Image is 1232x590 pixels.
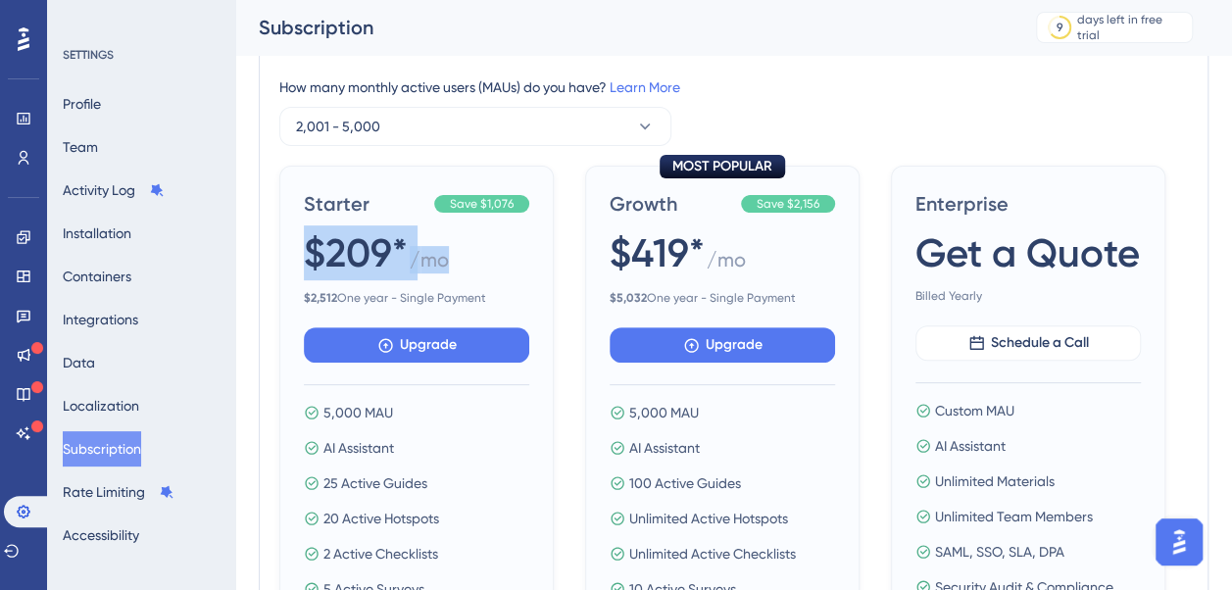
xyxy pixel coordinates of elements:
span: 2 Active Checklists [323,542,438,565]
button: Profile [63,86,101,122]
span: Custom MAU [935,399,1014,422]
span: Starter [304,190,426,218]
button: Team [63,129,98,165]
span: One year - Single Payment [304,290,529,306]
span: 5,000 MAU [629,401,699,424]
button: Upgrade [304,327,529,363]
button: Integrations [63,302,138,337]
button: Rate Limiting [63,474,174,510]
span: 20 Active Hotspots [323,507,439,530]
div: Subscription [259,14,987,41]
span: 5,000 MAU [323,401,393,424]
span: Billed Yearly [915,288,1141,304]
span: Get a Quote [915,225,1140,280]
b: $ 2,512 [304,291,337,305]
span: Unlimited Team Members [935,505,1093,528]
span: Upgrade [400,333,457,357]
span: Unlimited Active Checklists [629,542,796,565]
div: 9 [1057,20,1063,35]
span: AI Assistant [935,434,1006,458]
span: Enterprise [915,190,1141,218]
span: 100 Active Guides [629,471,741,495]
div: days left in free trial [1077,12,1186,43]
span: Upgrade [706,333,763,357]
button: Data [63,345,95,380]
button: Accessibility [63,517,139,553]
span: Save $1,076 [450,196,514,212]
b: $ 5,032 [610,291,647,305]
span: 25 Active Guides [323,471,427,495]
div: How many monthly active users (MAUs) do you have? [279,75,1188,99]
span: Growth [610,190,733,218]
span: $419* [610,225,705,280]
span: AI Assistant [323,436,394,460]
button: Schedule a Call [915,325,1141,361]
span: AI Assistant [629,436,700,460]
button: Installation [63,216,131,251]
span: Unlimited Materials [935,469,1055,493]
button: Subscription [63,431,141,467]
span: Save $2,156 [757,196,819,212]
button: Containers [63,259,131,294]
div: SETTINGS [63,47,222,63]
span: / mo [707,246,746,282]
button: 2,001 - 5,000 [279,107,671,146]
span: Unlimited Active Hotspots [629,507,788,530]
button: Localization [63,388,139,423]
span: 2,001 - 5,000 [296,115,380,138]
span: / mo [410,246,449,282]
button: Upgrade [610,327,835,363]
div: MOST POPULAR [660,155,785,178]
span: One year - Single Payment [610,290,835,306]
span: SAML, SSO, SLA, DPA [935,540,1064,564]
span: Schedule a Call [991,331,1089,355]
a: Learn More [610,79,680,95]
button: Activity Log [63,172,165,208]
iframe: UserGuiding AI Assistant Launcher [1150,513,1208,571]
span: $209* [304,225,408,280]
